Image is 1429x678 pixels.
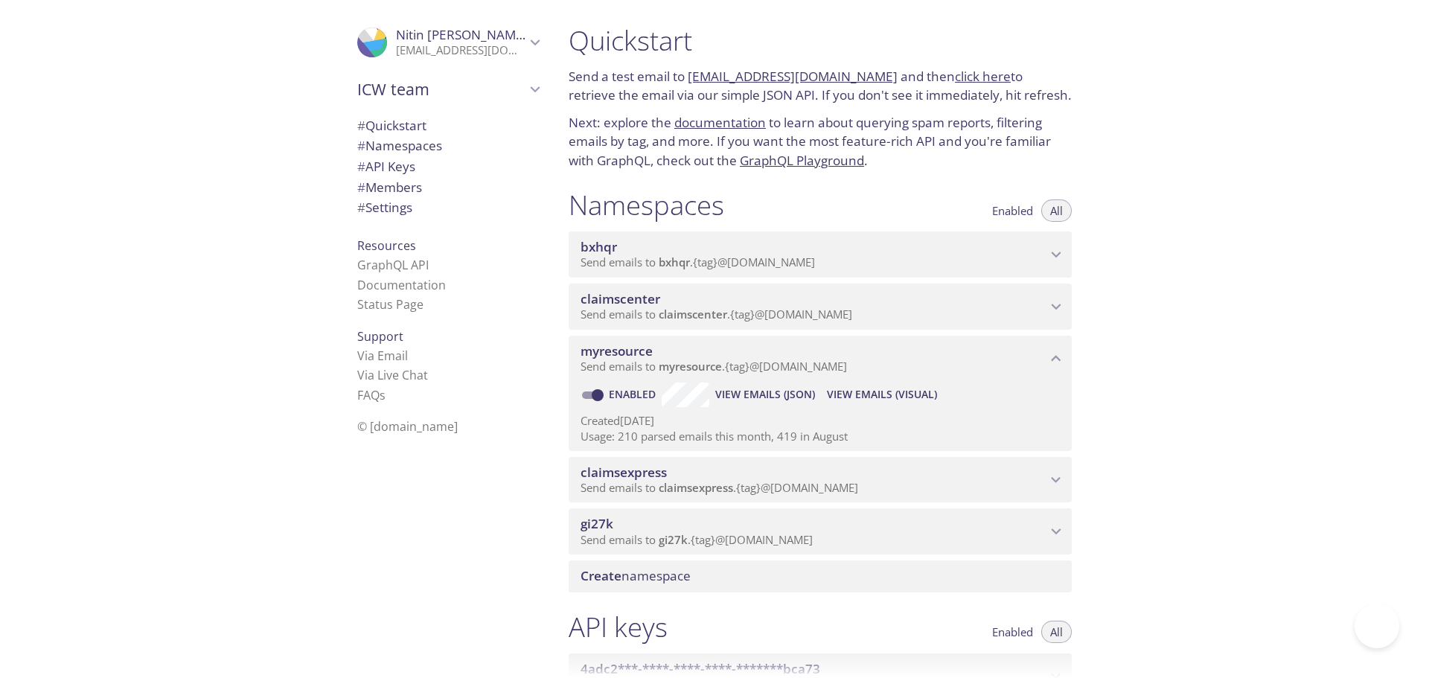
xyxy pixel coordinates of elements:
[569,24,1072,57] h1: Quickstart
[569,610,668,644] h1: API keys
[581,238,617,255] span: bxhqr
[345,70,551,109] div: ICW team
[955,68,1011,85] a: click here
[357,277,446,293] a: Documentation
[357,179,422,196] span: Members
[581,255,815,269] span: Send emails to . {tag} @[DOMAIN_NAME]
[357,117,365,134] span: #
[345,177,551,198] div: Members
[569,336,1072,382] div: myresource namespace
[357,348,408,364] a: Via Email
[581,480,858,495] span: Send emails to . {tag} @[DOMAIN_NAME]
[740,152,864,169] a: GraphQL Playground
[569,560,1072,592] div: Create namespace
[569,508,1072,554] div: gi27k namespace
[357,418,458,435] span: © [DOMAIN_NAME]
[581,464,667,481] span: claimsexpress
[983,621,1042,643] button: Enabled
[345,197,551,218] div: Team Settings
[357,296,423,313] a: Status Page
[345,135,551,156] div: Namespaces
[380,387,386,403] span: s
[715,386,815,403] span: View Emails (JSON)
[581,290,660,307] span: claimscenter
[357,328,403,345] span: Support
[345,18,551,67] div: Nitin Jindal
[659,255,690,269] span: bxhqr
[345,156,551,177] div: API Keys
[709,383,821,406] button: View Emails (JSON)
[581,307,852,322] span: Send emails to . {tag} @[DOMAIN_NAME]
[688,68,898,85] a: [EMAIL_ADDRESS][DOMAIN_NAME]
[569,284,1072,330] div: claimscenter namespace
[357,117,426,134] span: Quickstart
[569,231,1072,278] div: bxhqr namespace
[581,429,1060,444] p: Usage: 210 parsed emails this month, 419 in August
[396,26,528,43] span: Nitin [PERSON_NAME]
[1355,604,1399,648] iframe: Help Scout Beacon - Open
[357,179,365,196] span: #
[581,413,1060,429] p: Created [DATE]
[827,386,937,403] span: View Emails (Visual)
[569,457,1072,503] div: claimsexpress namespace
[581,532,813,547] span: Send emails to . {tag} @[DOMAIN_NAME]
[659,359,722,374] span: myresource
[569,188,724,222] h1: Namespaces
[357,158,415,175] span: API Keys
[581,359,847,374] span: Send emails to . {tag} @[DOMAIN_NAME]
[659,532,688,547] span: gi27k
[607,387,662,401] a: Enabled
[659,480,733,495] span: claimsexpress
[357,257,429,273] a: GraphQL API
[581,567,691,584] span: namespace
[581,515,613,532] span: gi27k
[581,567,621,584] span: Create
[659,307,727,322] span: claimscenter
[569,67,1072,105] p: Send a test email to and then to retrieve the email via our simple JSON API. If you don't see it ...
[983,199,1042,222] button: Enabled
[569,113,1072,170] p: Next: explore the to learn about querying spam reports, filtering emails by tag, and more. If you...
[674,114,766,131] a: documentation
[581,342,653,359] span: myresource
[357,79,525,100] span: ICW team
[1041,199,1072,222] button: All
[357,199,412,216] span: Settings
[357,137,442,154] span: Namespaces
[345,115,551,136] div: Quickstart
[357,158,365,175] span: #
[396,43,525,58] p: [EMAIL_ADDRESS][DOMAIN_NAME]
[821,383,943,406] button: View Emails (Visual)
[357,137,365,154] span: #
[357,387,386,403] a: FAQ
[357,237,416,254] span: Resources
[1041,621,1072,643] button: All
[357,199,365,216] span: #
[357,367,428,383] a: Via Live Chat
